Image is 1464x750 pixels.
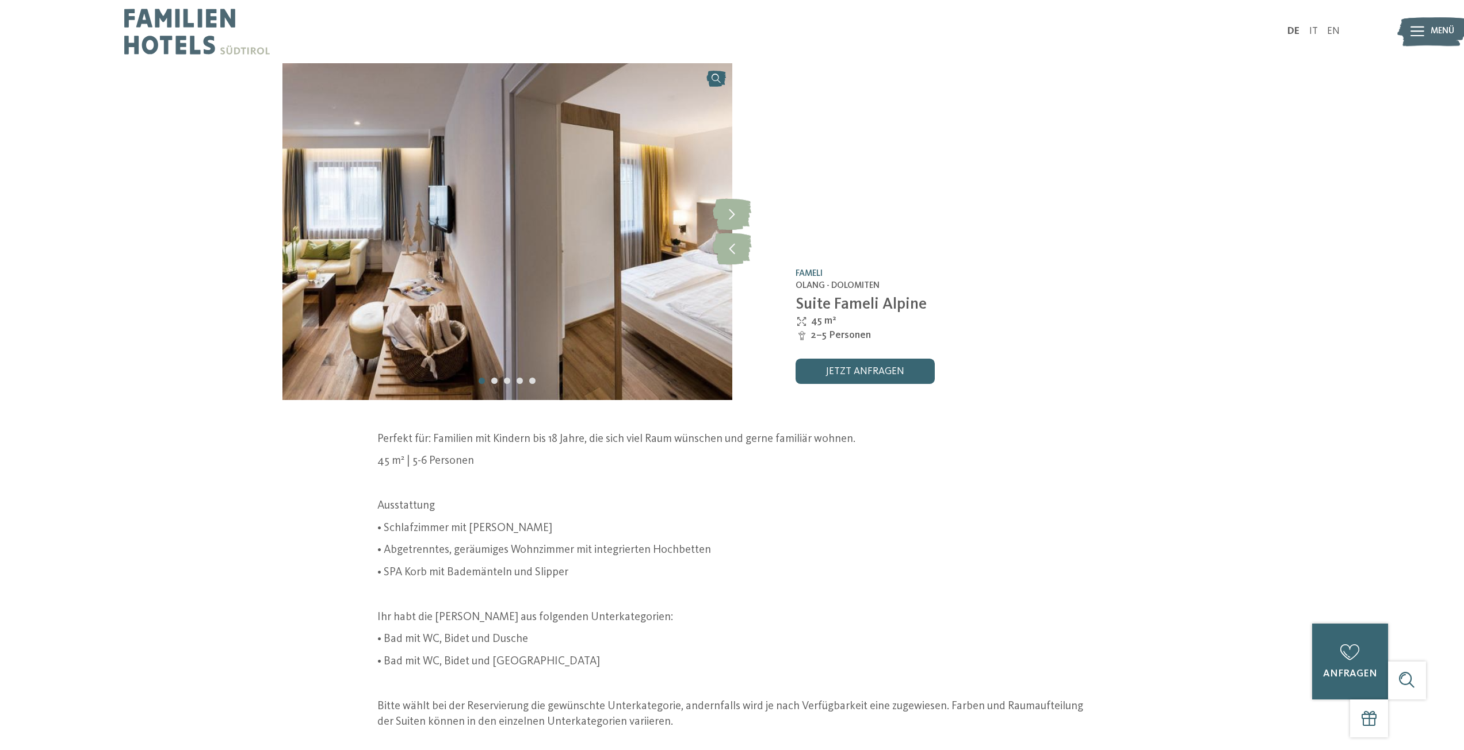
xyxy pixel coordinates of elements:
[1327,26,1340,36] a: EN
[377,654,1087,670] p: • Bad mit WC, Bidet und [GEOGRAPHIC_DATA]
[1309,26,1318,36] a: IT
[529,378,536,384] div: Carousel Page 5
[1287,26,1299,36] a: DE
[377,432,1087,448] p: Perfekt für: Familien mit Kindern bis 18 Jahre, die sich viel Raum wünschen und gerne familiär wo...
[377,453,1087,470] p: 45 m² | 5-6 Personen
[282,63,732,400] img: Suite Fameli Alpine
[476,375,539,387] div: Carousel Pagination
[1431,25,1454,38] span: Menü
[517,378,523,384] div: Carousel Page 4
[479,378,485,384] div: Carousel Page 1 (Current Slide)
[377,565,1087,581] p: • SPA Korb mit Bademänteln und Slipper
[377,543,1087,559] p: • Abgetrenntes, geräumiges Wohnzimmer mit integrierten Hochbetten
[1312,624,1388,699] a: anfragen
[377,521,1087,537] p: • Schlafzimmer mit [PERSON_NAME]
[796,297,927,313] span: Suite Fameli Alpine
[811,314,836,329] span: 45 m²
[491,378,498,384] div: Carousel Page 2
[377,632,1087,648] p: • Bad mit WC, Bidet und Dusche
[377,699,1087,730] p: Bitte wählt bei der Reservierung die gewünschte Unterkategorie, andernfalls wird je nach Verfügba...
[504,378,510,384] div: Carousel Page 3
[796,281,880,290] span: Olang - Dolomiten
[811,329,871,343] span: 2–5 Personen
[1323,669,1377,679] span: anfragen
[796,269,823,278] a: Fameli
[377,498,1087,514] p: Ausstattung
[377,610,1087,626] p: Ihr habt die [PERSON_NAME] aus folgenden Unterkategorien:
[796,359,935,384] a: jetzt anfragen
